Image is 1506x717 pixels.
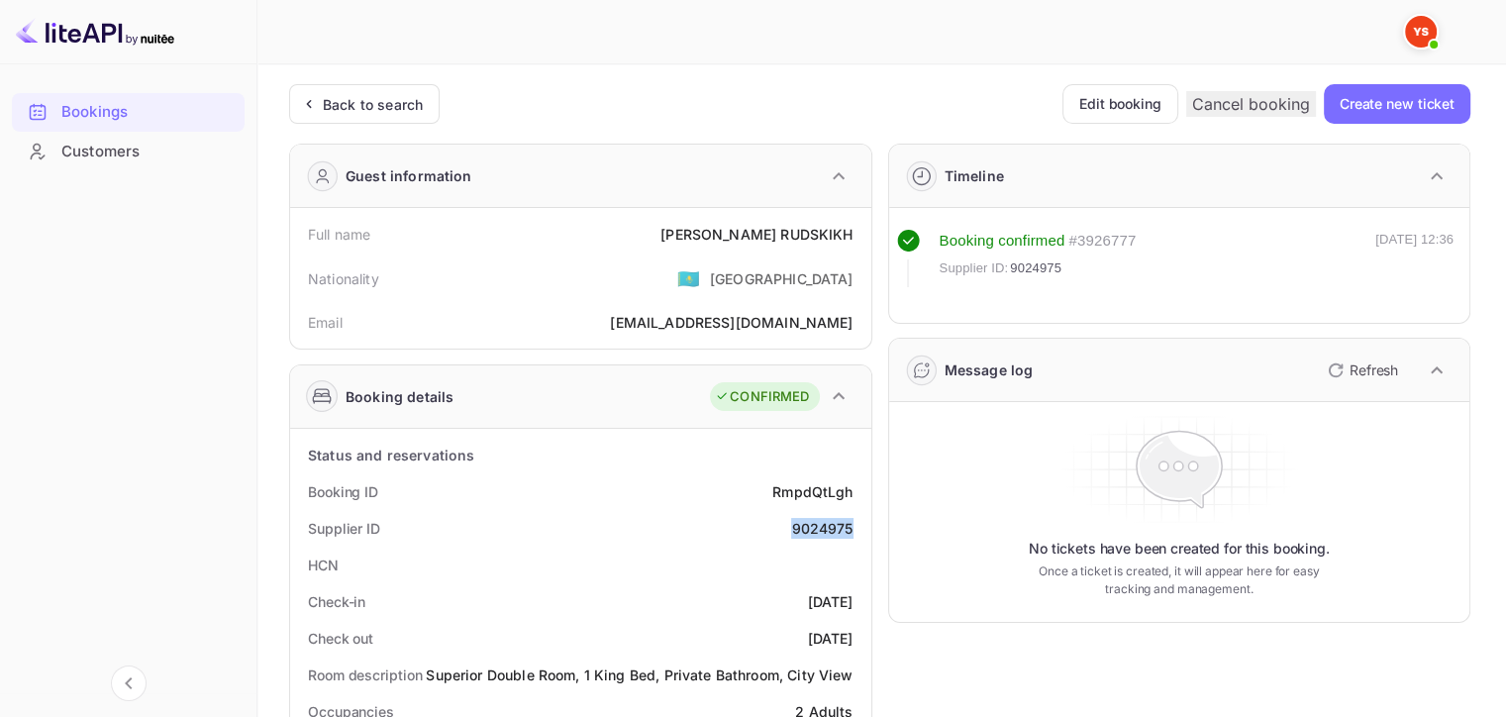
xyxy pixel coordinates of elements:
img: Yandex Support [1405,16,1437,48]
div: [DATE] [808,628,853,649]
div: Guest information [346,165,472,186]
div: Booking ID [308,481,378,502]
div: 9024975 [791,518,853,539]
button: Collapse navigation [111,666,147,701]
button: Refresh [1316,355,1406,386]
span: 9024975 [1010,258,1061,278]
div: HCN [308,555,339,575]
div: Customers [12,133,245,171]
div: Superior Double Room, 1 King Bed, Private Bathroom, City View [426,665,853,685]
div: [PERSON_NAME] RUDSKIKH [660,224,853,245]
button: Create new ticket [1324,84,1470,124]
div: Check out [308,628,373,649]
p: Once a ticket is created, it will appear here for easy tracking and management. [1024,563,1335,598]
div: Back to search [323,94,423,115]
p: Refresh [1350,359,1398,380]
div: Bookings [12,93,245,132]
div: Timeline [945,165,1004,186]
div: Supplier ID [308,518,380,539]
div: Check-in [308,591,365,612]
img: LiteAPI logo [16,16,174,48]
a: Customers [12,133,245,169]
div: Bookings [61,101,235,124]
div: Booking details [346,386,453,407]
div: Email [308,312,343,333]
p: No tickets have been created for this booking. [1029,539,1330,559]
div: [DATE] [808,591,853,612]
div: [DATE] 12:36 [1375,230,1454,287]
div: Message log [945,359,1034,380]
div: Booking confirmed [940,230,1065,253]
button: Edit booking [1062,84,1178,124]
div: Room description [308,665,422,685]
div: [EMAIL_ADDRESS][DOMAIN_NAME] [610,312,853,333]
div: CONFIRMED [715,387,809,407]
span: Supplier ID: [940,258,1009,278]
a: Bookings [12,93,245,130]
div: Status and reservations [308,445,474,465]
span: United States [677,260,700,296]
button: Cancel booking [1186,91,1316,117]
div: [GEOGRAPHIC_DATA] [710,268,853,289]
div: # 3926777 [1068,230,1136,253]
div: Full name [308,224,370,245]
div: Nationality [308,268,379,289]
div: Customers [61,141,235,163]
div: RmpdQtLgh [772,481,853,502]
